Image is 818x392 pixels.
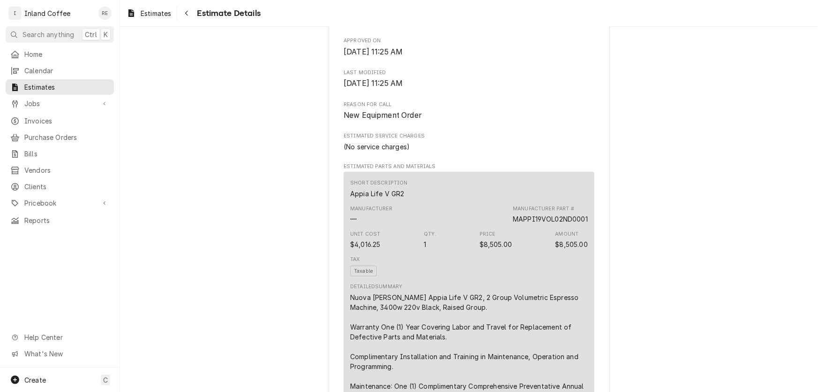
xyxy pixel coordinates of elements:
[350,179,408,187] div: Short Description
[24,99,95,108] span: Jobs
[424,239,426,249] div: Quantity
[480,231,512,249] div: Price
[24,215,109,225] span: Reports
[555,231,588,249] div: Amount
[6,146,114,161] a: Bills
[104,30,108,39] span: K
[344,163,594,170] span: Estimated Parts and Materials
[6,213,114,228] a: Reports
[350,266,377,277] span: Taxable
[23,30,74,39] span: Search anything
[344,78,594,89] span: Last Modified
[24,49,109,59] span: Home
[6,179,114,194] a: Clients
[344,101,594,121] div: Reason for Call
[179,6,194,21] button: Navigate back
[344,47,403,56] span: [DATE] 11:25 AM
[350,205,392,213] div: Manufacturer
[350,239,380,249] div: Cost
[513,205,574,213] div: Manufacturer Part #
[344,101,594,108] span: Reason for Call
[344,46,594,58] span: Approved On
[344,111,421,120] span: New Equipment Order
[24,332,108,342] span: Help Center
[6,113,114,129] a: Invoices
[344,142,594,152] div: Estimated Service Charges List
[6,79,114,95] a: Estimates
[350,283,402,291] div: Detailed Summary
[480,231,495,238] div: Price
[24,82,109,92] span: Estimates
[24,116,109,126] span: Invoices
[344,110,594,121] span: Reason for Call
[6,330,114,345] a: Go to Help Center
[555,239,588,249] div: Amount
[513,205,588,224] div: Part Number
[98,7,112,20] div: Ruth Easley's Avatar
[344,132,594,151] div: Estimated Service Charges
[24,165,109,175] span: Vendors
[85,30,97,39] span: Ctrl
[350,179,408,198] div: Short Description
[6,46,114,62] a: Home
[513,214,588,224] div: Part Number
[555,231,579,238] div: Amount
[344,69,594,77] span: Last Modified
[350,205,392,224] div: Manufacturer
[344,69,594,89] div: Last Modified
[344,79,403,88] span: [DATE] 11:25 AM
[344,37,594,57] div: Approved On
[350,256,360,263] div: Tax
[24,349,108,359] span: What's New
[24,132,109,142] span: Purchase Orders
[424,231,436,249] div: Quantity
[24,66,109,76] span: Calendar
[141,8,171,18] span: Estimates
[24,376,46,384] span: Create
[6,195,114,211] a: Go to Pricebook
[8,7,22,20] div: I
[98,7,112,20] div: RE
[350,189,405,199] div: Short Description
[480,239,512,249] div: Price
[6,63,114,78] a: Calendar
[344,37,594,45] span: Approved On
[6,162,114,178] a: Vendors
[6,26,114,43] button: Search anythingCtrlK
[6,130,114,145] a: Purchase Orders
[350,231,380,238] div: Unit Cost
[103,375,108,385] span: C
[350,214,357,224] div: Manufacturer
[6,346,114,361] a: Go to What's New
[24,198,95,208] span: Pricebook
[24,8,70,18] div: Inland Coffee
[6,96,114,111] a: Go to Jobs
[24,182,109,192] span: Clients
[344,132,594,140] span: Estimated Service Charges
[350,231,380,249] div: Cost
[123,6,175,21] a: Estimates
[24,149,109,159] span: Bills
[424,231,436,238] div: Qty.
[194,7,261,20] span: Estimate Details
